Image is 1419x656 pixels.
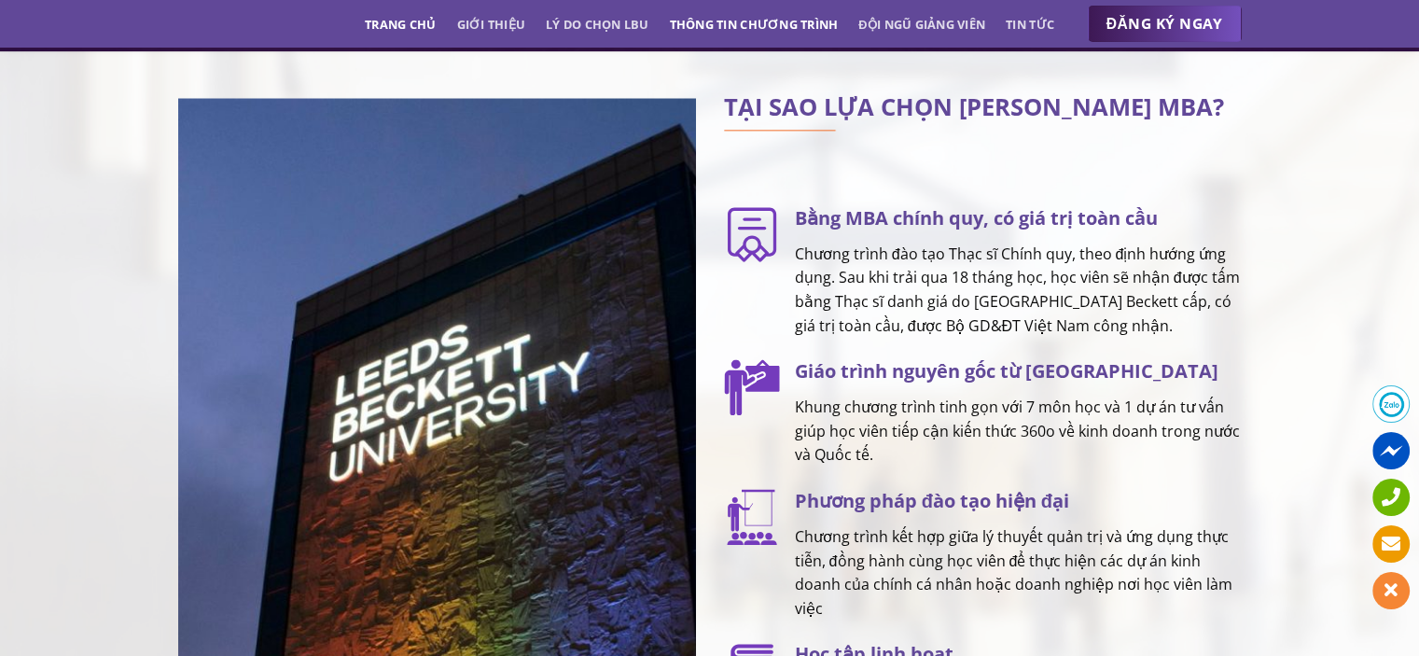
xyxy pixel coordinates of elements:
[1088,6,1242,43] a: ĐĂNG KÝ NGAY
[456,7,525,41] a: Giới thiệu
[795,356,1242,386] h3: Giáo trình nguyên gốc từ [GEOGRAPHIC_DATA]
[546,7,649,41] a: Lý do chọn LBU
[795,203,1242,233] h3: Bằng MBA chính quy, có giá trị toàn cầu
[724,130,836,132] img: line-lbu.jpg
[795,243,1242,338] p: Chương trình đào tạo Thạc sĩ Chính quy, theo định hướng ứng dụng. Sau khi trải qua 18 tháng học, ...
[724,98,1242,117] h2: TẠI SAO LỰA CHỌN [PERSON_NAME] MBA?
[1106,12,1223,35] span: ĐĂNG KÝ NGAY
[670,7,839,41] a: Thông tin chương trình
[1006,7,1054,41] a: Tin tức
[795,396,1242,468] p: Khung chương trình tinh gọn với 7 môn học và 1 dự án tư vấn giúp học viên tiếp cận kiến thức 360o...
[365,7,436,41] a: Trang chủ
[858,7,985,41] a: Đội ngũ giảng viên
[795,525,1242,621] p: Chương trình kết hợp giữa lý thuyết quản trị và ứng dụng thực tiễn, đồng hành cùng học viên để th...
[795,486,1242,516] h3: Phương pháp đào tạo hiện đại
